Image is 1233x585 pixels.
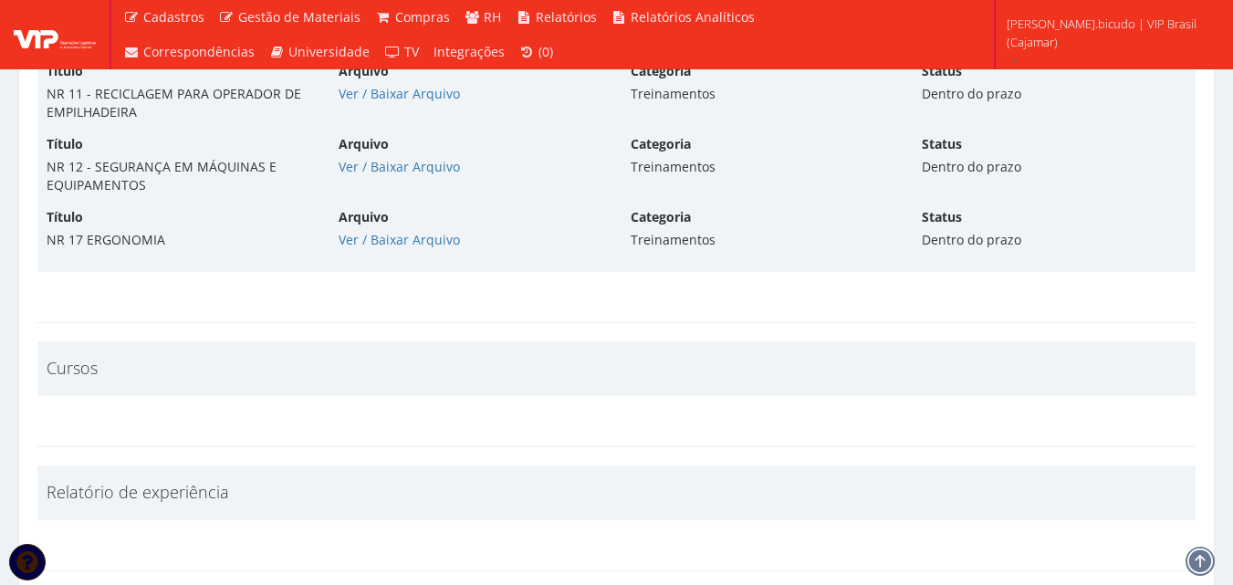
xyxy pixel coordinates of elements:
[47,158,311,194] div: NR 12 - SEGURANÇA EM MÁQUINAS E EQUIPAMENTOS
[434,43,505,60] span: Integrações
[631,62,691,80] label: Categoria
[922,158,1186,176] div: Dentro do prazo
[339,231,460,248] a: Ver / Baixar Arquivo
[339,62,389,80] label: Arquivo
[631,231,895,249] div: Treinamentos
[922,135,962,153] label: Status
[538,43,553,60] span: (0)
[47,484,1186,502] h4: Relatório de experiência
[47,135,83,153] label: Título
[339,135,389,153] label: Arquivo
[631,8,755,26] span: Relatórios Analíticos
[47,360,1186,378] h4: Cursos
[922,208,962,226] label: Status
[395,8,450,26] span: Compras
[631,85,895,103] div: Treinamentos
[631,135,691,153] label: Categoria
[339,85,460,102] a: Ver / Baixar Arquivo
[14,21,96,48] img: logo
[922,62,962,80] label: Status
[143,8,204,26] span: Cadastros
[143,43,255,60] span: Correspondências
[631,158,895,176] div: Treinamentos
[922,231,1186,249] div: Dentro do prazo
[47,208,83,226] label: Título
[47,62,83,80] label: Título
[404,43,419,60] span: TV
[288,43,370,60] span: Universidade
[631,208,691,226] label: Categoria
[262,35,378,69] a: Universidade
[922,85,1186,103] div: Dentro do prazo
[1007,15,1209,51] span: [PERSON_NAME].bicudo | VIP Brasil (Cajamar)
[238,8,360,26] span: Gestão de Materiais
[484,8,501,26] span: RH
[339,158,460,175] a: Ver / Baixar Arquivo
[339,208,389,226] label: Arquivo
[512,35,561,69] a: (0)
[536,8,597,26] span: Relatórios
[377,35,426,69] a: TV
[426,35,512,69] a: Integrações
[47,85,311,121] div: NR 11 - RECICLAGEM PARA OPERADOR DE EMPILHADEIRA
[47,231,311,249] div: NR 17 ERGONOMIA
[116,35,262,69] a: Correspondências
